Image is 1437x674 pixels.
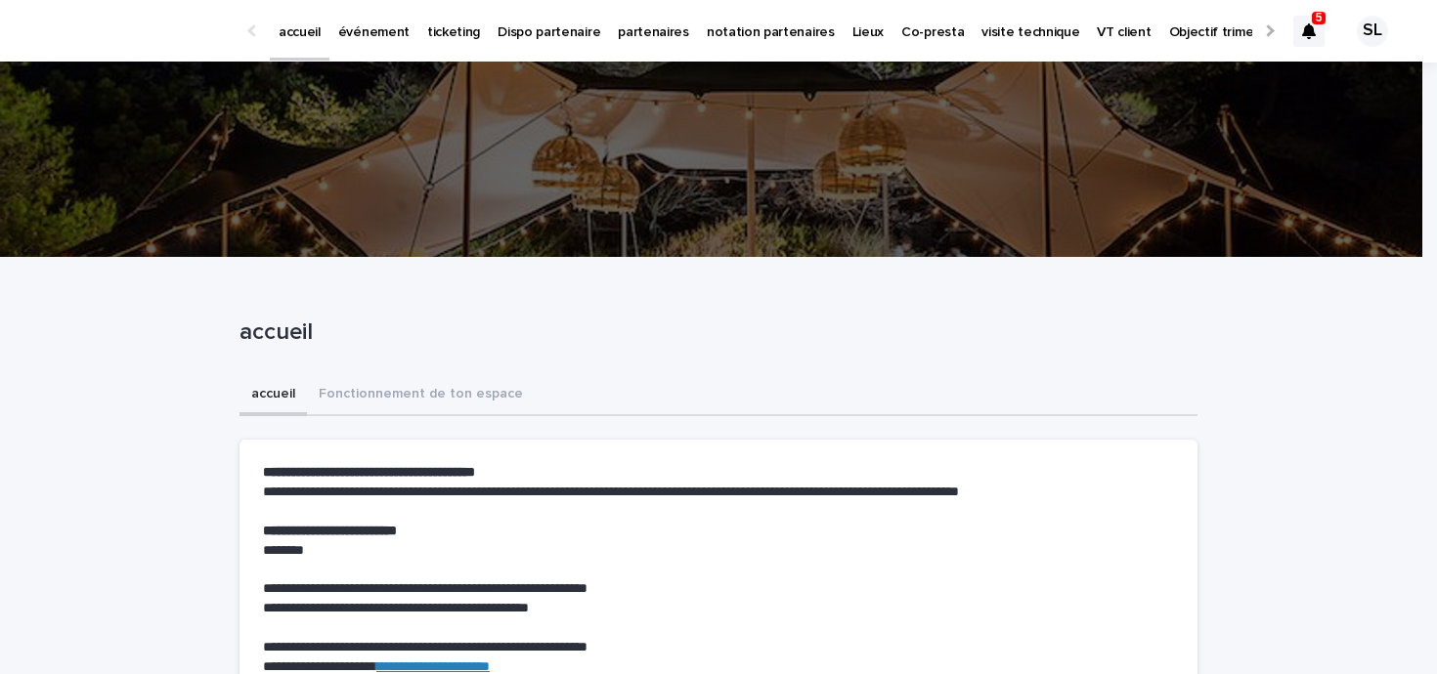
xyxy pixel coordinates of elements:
p: accueil [239,318,1190,347]
div: 5 [1293,16,1325,47]
button: accueil [239,375,307,416]
button: Fonctionnement de ton espace [307,375,535,416]
p: 5 [1316,11,1323,24]
img: Ls34BcGeRexTGTNfXpUC [39,12,229,51]
div: SL [1357,16,1388,47]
